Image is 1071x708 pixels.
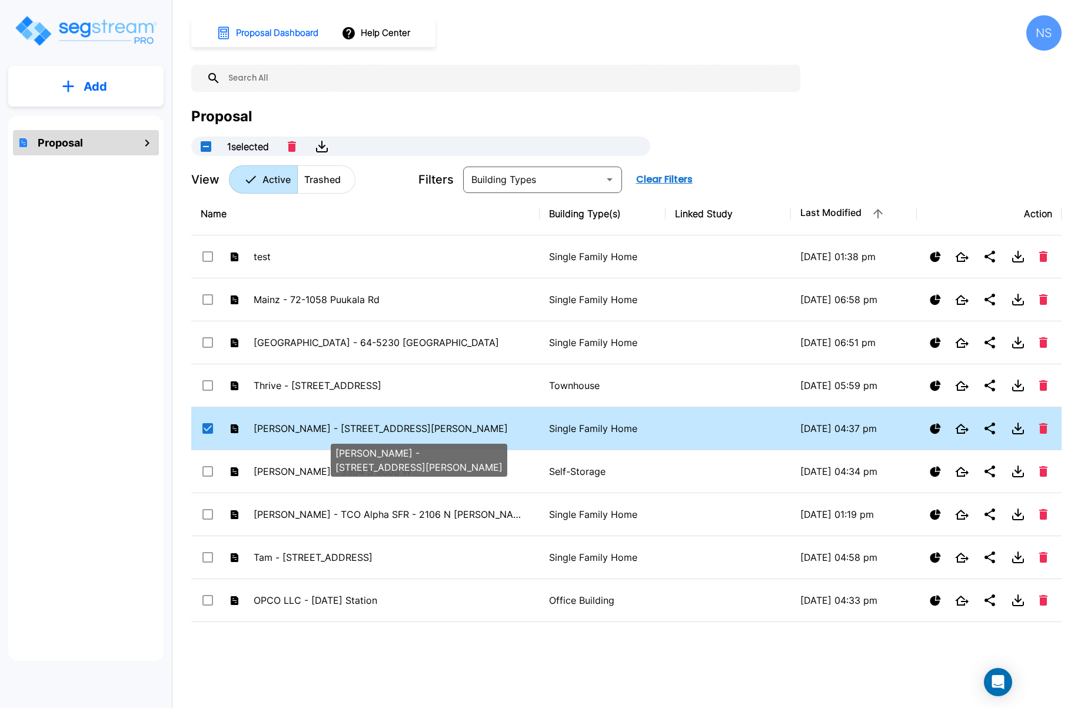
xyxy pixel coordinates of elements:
[978,503,1002,526] button: Share
[800,335,907,350] p: [DATE] 06:51 pm
[800,378,907,393] p: [DATE] 05:59 pm
[925,247,946,267] button: Show Proposal Tiers
[201,207,530,221] div: Name
[978,245,1002,268] button: Share
[549,421,656,436] p: Single Family Home
[1006,331,1030,354] button: Download
[631,168,697,191] button: Clear Filters
[978,331,1002,354] button: Share
[418,171,454,188] p: Filters
[925,547,946,568] button: Show Proposal Tiers
[254,292,527,307] p: Mainz - 72-1058 Puukala Rd
[800,250,907,264] p: [DATE] 01:38 pm
[1035,418,1052,438] button: Delete
[1035,461,1052,481] button: Delete
[950,247,973,267] button: Open New Tab
[1006,503,1030,526] button: Download
[1026,15,1062,51] div: NS
[1006,417,1030,440] button: Download
[229,165,355,194] div: Platform
[549,250,656,264] p: Single Family Home
[335,446,503,474] p: [PERSON_NAME] - [STREET_ADDRESS][PERSON_NAME]
[925,461,946,482] button: Show Proposal Tiers
[84,78,107,95] p: Add
[227,139,269,154] p: 1 selected
[339,22,415,44] button: Help Center
[1006,589,1030,612] button: Download
[950,419,973,438] button: Open New Tab
[950,333,973,353] button: Open New Tab
[304,172,341,187] p: Trashed
[194,135,218,158] button: UnSelectAll
[601,171,618,188] button: Open
[1035,504,1052,524] button: Delete
[925,590,946,611] button: Show Proposal Tiers
[8,69,164,104] button: Add
[925,504,946,525] button: Show Proposal Tiers
[978,288,1002,311] button: Share
[467,171,599,188] input: Building Types
[254,335,527,350] p: [GEOGRAPHIC_DATA] - 64-5230 [GEOGRAPHIC_DATA]
[800,421,907,436] p: [DATE] 04:37 pm
[254,378,527,393] p: Thrive - [STREET_ADDRESS]
[925,290,946,310] button: Show Proposal Tiers
[978,417,1002,440] button: Share
[297,165,355,194] button: Trashed
[221,65,794,92] input: Search All
[38,135,83,151] h1: Proposal
[549,550,656,564] p: Single Family Home
[254,464,527,478] p: [PERSON_NAME] - 3904 S 8000 W
[549,378,656,393] p: Townhouse
[549,593,656,607] p: Office Building
[950,290,973,310] button: Open New Tab
[1035,590,1052,610] button: Delete
[978,589,1002,612] button: Share
[549,292,656,307] p: Single Family Home
[254,250,527,264] p: test
[950,591,973,610] button: Open New Tab
[666,192,791,235] th: Linked Study
[254,593,527,607] p: OPCO LLC - [DATE] Station
[800,550,907,564] p: [DATE] 04:58 pm
[191,106,252,127] div: Proposal
[1006,460,1030,483] button: Download
[254,421,527,436] p: [PERSON_NAME] - [STREET_ADDRESS][PERSON_NAME]
[1035,333,1052,353] button: Delete
[791,192,917,235] th: Last Modified
[1006,374,1030,397] button: Download
[978,460,1002,483] button: Share
[1035,547,1052,567] button: Delete
[925,375,946,396] button: Show Proposal Tiers
[1035,290,1052,310] button: Delete
[236,26,318,40] h1: Proposal Dashboard
[310,135,334,158] button: Download
[549,335,656,350] p: Single Family Home
[800,507,907,521] p: [DATE] 01:19 pm
[800,593,907,607] p: [DATE] 04:33 pm
[191,171,219,188] p: View
[800,464,907,478] p: [DATE] 04:34 pm
[1035,247,1052,267] button: Delete
[1006,288,1030,311] button: Download
[1035,375,1052,395] button: Delete
[549,507,656,521] p: Single Family Home
[978,546,1002,569] button: Share
[917,192,1062,235] th: Action
[950,376,973,395] button: Open New Tab
[1006,245,1030,268] button: Download
[540,192,666,235] th: Building Type(s)
[950,462,973,481] button: Open New Tab
[800,292,907,307] p: [DATE] 06:58 pm
[978,374,1002,397] button: Share
[212,21,325,45] button: Proposal Dashboard
[262,172,291,187] p: Active
[925,333,946,353] button: Show Proposal Tiers
[950,548,973,567] button: Open New Tab
[950,505,973,524] button: Open New Tab
[549,464,656,478] p: Self-Storage
[229,165,298,194] button: Active
[254,507,527,521] p: [PERSON_NAME] - TCO Alpha SFR - 2106 N [PERSON_NAME] SFR
[1006,546,1030,569] button: Download
[984,668,1012,696] div: Open Intercom Messenger
[254,550,527,564] p: Tam - [STREET_ADDRESS]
